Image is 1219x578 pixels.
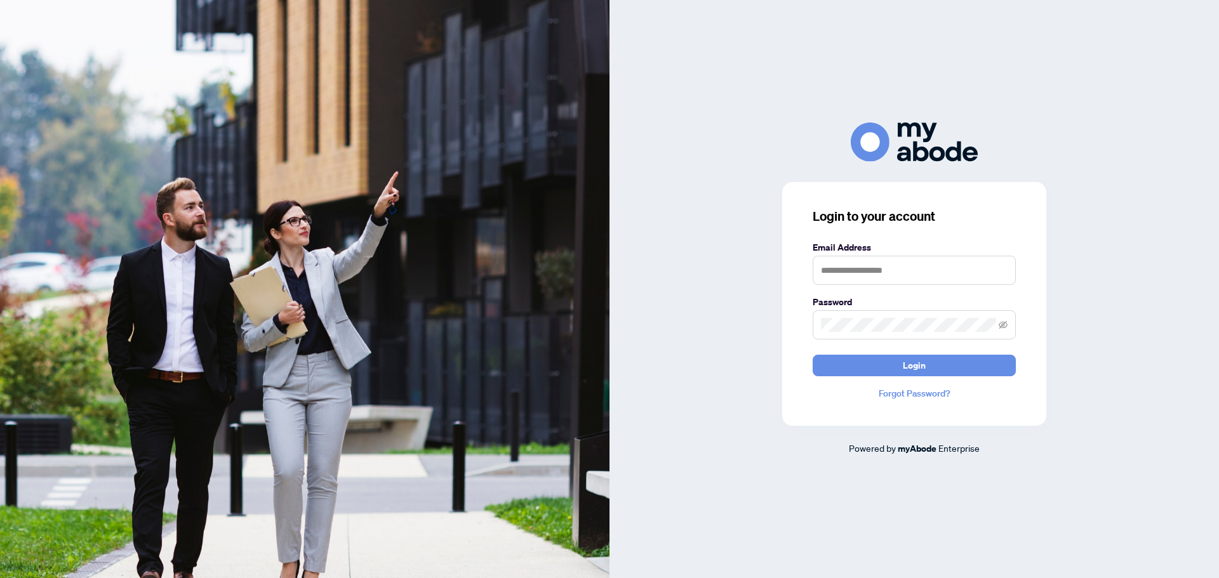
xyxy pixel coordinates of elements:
[813,386,1016,400] a: Forgot Password?
[813,355,1016,376] button: Login
[903,355,926,376] span: Login
[898,442,936,456] a: myAbode
[938,442,980,454] span: Enterprise
[999,320,1008,329] span: eye-invisible
[851,122,978,161] img: ma-logo
[813,295,1016,309] label: Password
[813,207,1016,225] h3: Login to your account
[849,442,896,454] span: Powered by
[813,240,1016,254] label: Email Address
